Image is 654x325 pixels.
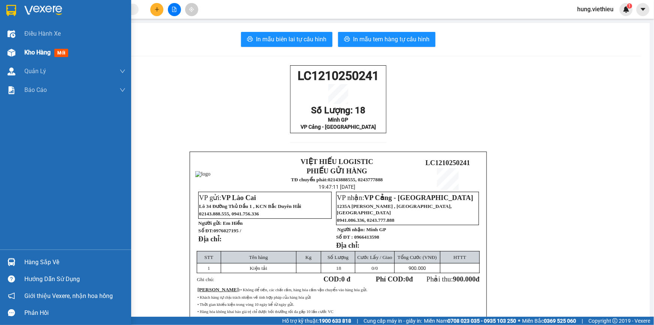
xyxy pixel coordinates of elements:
span: [PERSON_NAME] [198,287,239,292]
span: 1 [628,3,631,9]
button: aim [185,3,198,16]
span: | [357,317,358,325]
sup: 1 [627,3,632,9]
span: : [198,287,241,292]
strong: Số ĐT : [336,234,353,240]
span: printer [247,36,253,43]
span: aim [189,7,194,12]
span: 1 [208,265,210,271]
span: Miền Nam [424,317,516,325]
span: VP Cảng - [GEOGRAPHIC_DATA] [301,124,376,130]
strong: 1900 633 818 [319,318,351,324]
span: 02143.888.555, 0941.756.336 [199,211,259,217]
span: mới [54,49,68,57]
span: Miền Bắc [522,317,576,325]
img: logo [195,171,211,177]
span: HTTT [453,254,466,260]
div: Hướng dẫn sử dụng [24,274,126,285]
span: /0 [371,265,378,271]
strong: PHIẾU GỬI HÀNG [307,167,367,175]
span: | [582,317,583,325]
img: warehouse-icon [7,68,15,75]
span: 0976027195 / [214,228,241,233]
img: logo-vxr [6,5,16,16]
img: warehouse-icon [7,30,15,38]
span: LC1210250241 [7,3,89,18]
span: 900.000 [409,265,426,271]
span: 0966413598 [354,234,379,240]
span: Ghi chú: [197,277,214,282]
img: warehouse-icon [7,258,15,266]
span: VP gửi: [199,194,256,202]
span: Cước Lấy / Giao [357,254,392,260]
span: LC1210250241 [425,159,470,167]
button: printerIn mẫu tem hàng tự cấu hình [338,32,436,47]
span: Lô 34 Đường Thủ Dầu 1 , KCN Bắc Duyên Hải [199,203,301,209]
span: Em Hiền [223,220,243,226]
span: copyright [612,318,618,323]
strong: Địa chỉ: [336,241,359,249]
span: Minh GP [38,51,58,57]
span: 900.000 [453,275,476,283]
span: Kiện tải [250,265,267,271]
strong: VIỆT HIẾU LOGISTIC [301,158,373,166]
span: • Không để tiền, các chất cấm, hàng hóa cấm vận chuyển vào hàng hóa gửi. [241,288,368,292]
span: Kg [305,254,311,260]
span: Kho hàng [24,49,51,56]
span: Số Lượng [328,254,349,260]
span: printer [344,36,350,43]
span: message [8,309,15,316]
span: Giới thiệu Vexere, nhận hoa hồng [24,291,113,301]
span: 0 [406,275,409,283]
strong: Người nhận: [337,227,365,232]
strong: Số ĐT: [198,228,241,233]
span: STT [204,254,213,260]
strong: 0369 525 060 [544,318,576,324]
span: In mẫu tem hàng tự cấu hình [353,35,430,44]
span: VP Lào Cai [221,194,256,202]
button: printerIn mẫu biên lai tự cấu hình [241,32,332,47]
span: Tổng Cước (VNĐ) [398,254,437,260]
div: Phản hồi [24,307,126,319]
span: Minh GP [328,117,349,123]
span: Báo cáo [24,85,47,95]
span: down [120,87,126,93]
span: Số Lượng: 18 [311,105,365,116]
strong: TĐ chuyển phát: [291,177,328,182]
button: caret-down [636,3,650,16]
span: 18 [336,265,341,271]
span: 0 [371,265,374,271]
img: warehouse-icon [7,49,15,57]
span: • Khách hàng tự chịu trách nhiệm về tính hợp pháp của hàng hóa gửi [198,295,311,299]
span: Tên hàng [249,254,268,260]
span: LC1210250241 [298,69,379,83]
span: Minh GP [366,227,386,232]
span: 1235A [PERSON_NAME] , [GEOGRAPHIC_DATA], [GEOGRAPHIC_DATA] [337,203,452,215]
span: Số Lượng: 18 [21,40,75,50]
div: Hàng sắp về [24,257,126,268]
span: VP Cảng - [GEOGRAPHIC_DATA] [364,194,473,202]
span: Hỗ trợ kỹ thuật: [282,317,351,325]
span: ⚪️ [518,319,520,322]
span: • Thời gian khiếu kiện trong vòng 10 ngày kể từ ngày gửi. [198,302,294,307]
span: notification [8,292,15,299]
span: Cung cấp máy in - giấy in: [364,317,422,325]
strong: Địa chỉ: [198,235,221,243]
span: hung.viethieu [571,5,620,14]
span: Quản Lý [24,66,46,76]
span: down [120,68,126,74]
span: Phải thu: [427,275,480,283]
span: VP nhận: [337,194,473,202]
span: đ [476,275,479,283]
span: file-add [172,7,177,12]
strong: Người gửi: [198,220,221,226]
strong: COD: [323,275,350,283]
img: solution-icon [7,86,15,94]
span: In mẫu biên lai tự cấu hình [256,35,326,44]
img: icon-new-feature [623,6,630,13]
span: Điều hành xe [24,29,61,38]
button: file-add [168,3,181,16]
span: 0 đ [341,275,350,283]
strong: Phí COD: đ [376,275,413,283]
span: caret-down [640,6,647,13]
